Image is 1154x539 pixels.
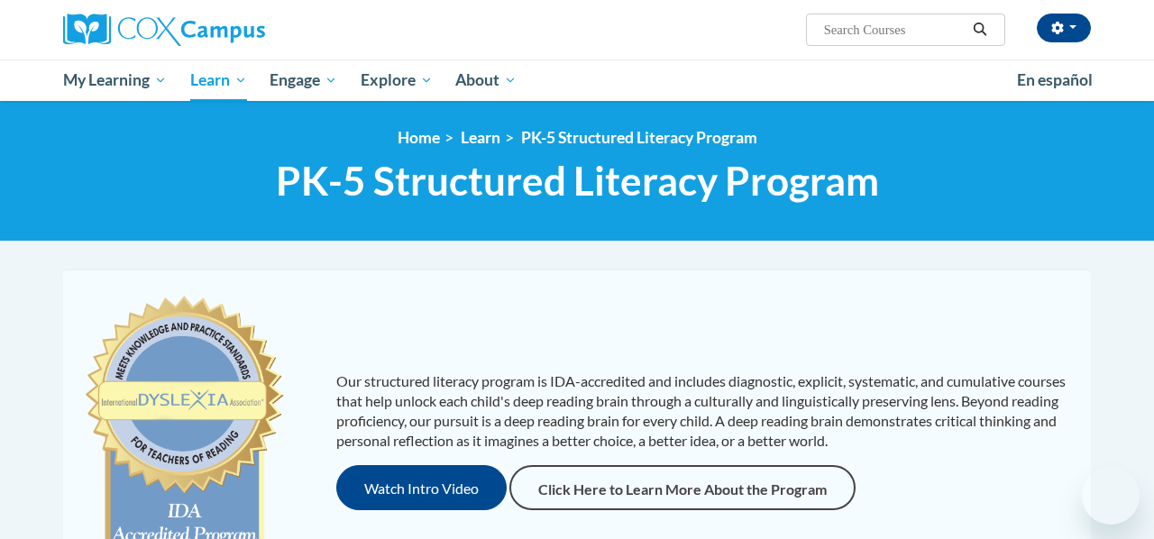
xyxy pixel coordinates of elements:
a: PK-5 Structured Literacy Program [521,128,757,147]
a: My Learning [51,59,179,101]
a: En español [1005,61,1104,99]
span: About [455,69,517,91]
a: Home [398,128,440,147]
button: Watch Intro Video [336,465,507,510]
a: Learn [179,59,259,101]
a: About [444,59,529,101]
button: Search [966,19,994,41]
a: Cox Campus [63,14,388,46]
img: Cox Campus [63,14,265,46]
iframe: Button to launch messaging window [1082,467,1140,525]
span: PK-5 Structured Literacy Program [276,157,879,205]
span: Explore [361,69,433,91]
input: Search Courses [822,19,966,41]
button: Account Settings [1037,14,1091,42]
a: Engage [258,59,349,101]
span: My Learning [63,69,167,91]
span: En español [1017,70,1093,89]
div: Main menu [50,59,1104,101]
a: Learn [461,128,500,147]
span: Learn [190,69,247,91]
a: Explore [349,59,444,101]
p: Our structured literacy program is IDA-accredited and includes diagnostic, explicit, systematic, ... [336,371,1074,451]
span: Engage [270,69,337,91]
a: Click Here to Learn More About the Program [509,465,856,510]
